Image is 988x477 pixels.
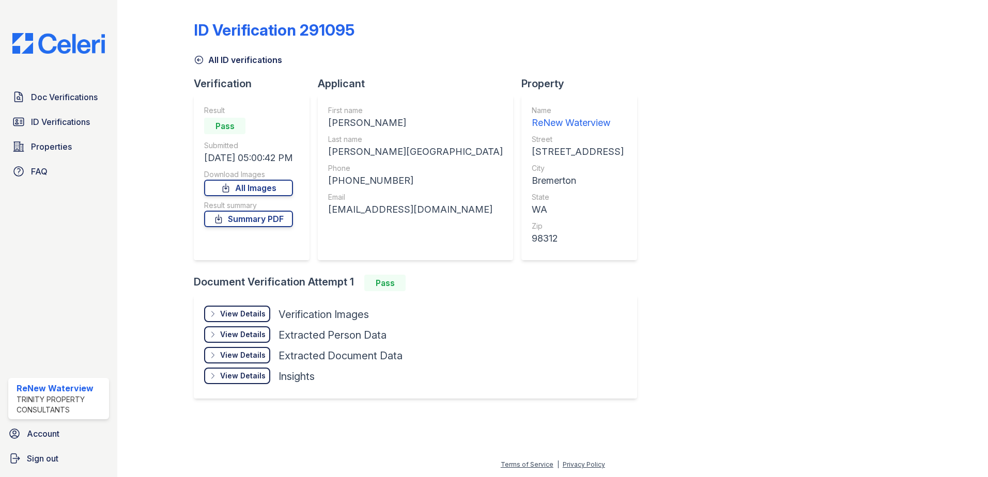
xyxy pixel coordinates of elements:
div: Zip [532,221,624,231]
div: [EMAIL_ADDRESS][DOMAIN_NAME] [328,202,503,217]
div: Insights [279,369,315,384]
div: Extracted Document Data [279,348,403,363]
div: Property [521,76,645,91]
div: Phone [328,163,503,173]
div: View Details [220,309,266,319]
span: FAQ [31,165,48,178]
a: All ID verifications [194,54,282,66]
div: [STREET_ADDRESS] [532,145,624,159]
a: Sign out [4,448,113,469]
span: Doc Verifications [31,91,98,103]
div: [PHONE_NUMBER] [328,173,503,188]
span: Account [27,427,59,440]
div: [PERSON_NAME] [328,116,503,130]
span: Sign out [27,452,58,465]
div: City [532,163,624,173]
span: ID Verifications [31,116,90,128]
a: Name ReNew Waterview [532,105,624,130]
div: [DATE] 05:00:42 PM [204,151,293,165]
div: View Details [220,350,266,360]
div: ReNew Waterview [17,382,105,394]
a: Privacy Policy [563,460,605,468]
a: Doc Verifications [8,87,109,107]
div: WA [532,202,624,217]
div: Pass [204,118,245,134]
div: 98312 [532,231,624,246]
div: Document Verification Attempt 1 [194,275,645,291]
div: Submitted [204,140,293,151]
iframe: chat widget [945,436,978,467]
div: Bremerton [532,173,624,188]
div: Email [328,192,503,202]
div: Result summary [204,200,293,211]
a: Summary PDF [204,211,293,227]
div: Name [532,105,624,116]
div: Last name [328,134,503,145]
div: Pass [364,275,406,291]
div: | [557,460,559,468]
img: CE_Logo_Blue-a8612792a0a2168367f1c8372b55b34899dd931a85d93a1a3d3e32e68fde9ad4.png [4,33,113,54]
div: Street [532,134,624,145]
a: All Images [204,180,293,196]
a: Properties [8,136,109,157]
div: Verification [194,76,318,91]
div: View Details [220,329,266,340]
div: Result [204,105,293,116]
div: [PERSON_NAME][GEOGRAPHIC_DATA] [328,145,503,159]
span: Properties [31,140,72,153]
a: Account [4,423,113,444]
div: ReNew Waterview [532,116,624,130]
div: State [532,192,624,202]
div: Download Images [204,169,293,180]
a: FAQ [8,161,109,182]
div: Applicant [318,76,521,91]
div: Trinity Property Consultants [17,394,105,415]
div: Extracted Person Data [279,328,387,342]
a: ID Verifications [8,112,109,132]
div: ID Verification 291095 [194,21,354,39]
div: First name [328,105,503,116]
a: Terms of Service [501,460,553,468]
div: View Details [220,371,266,381]
div: Verification Images [279,307,369,322]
